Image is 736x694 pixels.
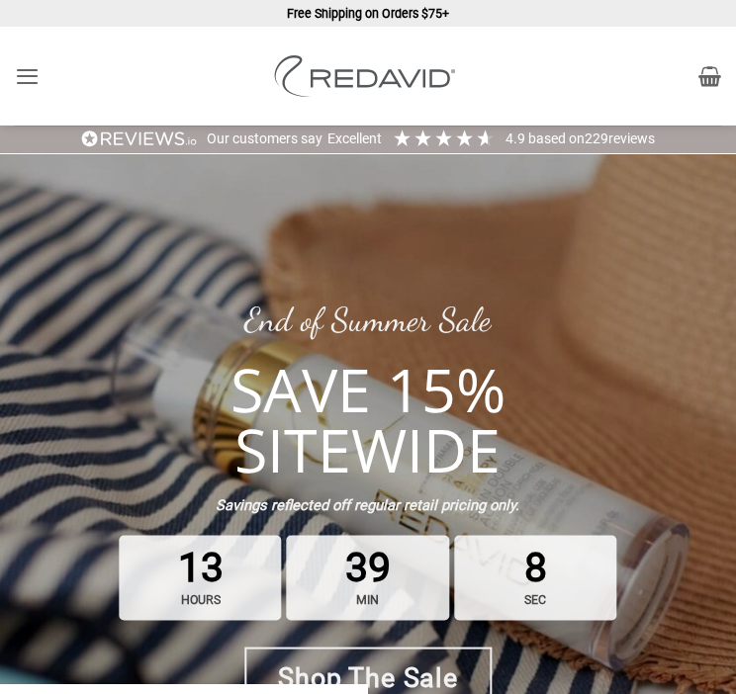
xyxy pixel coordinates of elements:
[15,51,40,101] a: Menu
[123,583,277,616] strong: hours
[244,300,491,339] a: End of Summer Sale
[291,583,445,616] strong: min
[207,130,322,149] div: Our customers say
[230,348,506,490] strong: SAVE 15% SITEWIDE
[528,130,585,146] span: Based on
[608,130,655,146] span: reviews
[698,54,721,98] a: View cart
[216,495,519,513] strong: Savings reflected off regular retail pricing only.
[81,130,198,148] img: REVIEWS.io
[392,128,496,148] div: 4.91 Stars
[454,535,616,620] span: 8
[327,130,382,149] div: Excellent
[458,583,612,616] strong: sec
[287,6,449,21] strong: Free Shipping on Orders $75+
[269,55,467,97] img: REDAVID Salon Products | United States
[506,130,528,146] span: 4.9
[119,535,281,620] span: 13
[287,535,449,620] span: 39
[585,130,608,146] span: 229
